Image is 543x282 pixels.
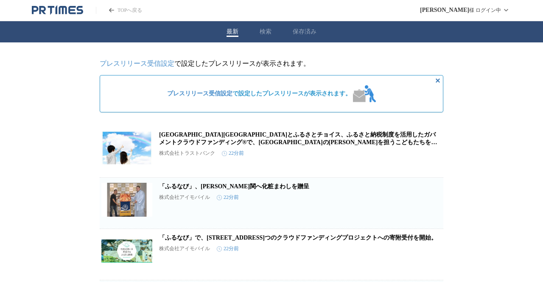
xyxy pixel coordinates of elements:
[293,28,316,36] button: 保存済み
[159,245,210,252] p: 株式会社アイモバイル
[96,7,142,14] a: PR TIMESのトップページはこちら
[159,194,210,201] p: 株式会社アイモバイル
[159,131,437,153] a: [GEOGRAPHIC_DATA][GEOGRAPHIC_DATA]とふるさとチョイス、ふるさと納税制度を活用したガバメントクラウドファンディング®で、[GEOGRAPHIC_DATA]の[PE...
[100,60,174,67] a: プレスリリース受信設定
[101,183,152,217] img: 「ふるなび」、王鵬関へ化粧まわしを贈呈
[217,245,239,252] time: 22分前
[167,90,232,97] a: プレスリリース受信設定
[101,234,152,268] img: 「ふるなび」で、佐賀県みやき町が2つのクラウドファンディングプロジェクトへの寄附受付を開始。
[159,183,309,190] a: 「ふるなび」、[PERSON_NAME]関へ化粧まわしを贈呈
[433,75,443,86] button: 非表示にする
[167,90,351,98] span: で設定したプレスリリースが表示されます。
[217,194,239,201] time: 22分前
[420,7,469,14] span: [PERSON_NAME]
[101,131,152,165] img: 神奈川県大磯町とふるさとチョイス、ふるさと納税制度を活用したガバメントクラウドファンディング®で、大磯町の未来を担うこどもたちを育む2つのプロジェクトを開始
[260,28,271,36] button: 検索
[100,59,443,68] p: で設定したプレスリリースが表示されます。
[222,150,244,157] time: 22分前
[227,28,238,36] button: 最新
[159,235,437,241] a: 「ふるなび」で、[STREET_ADDRESS]つのクラウドファンディングプロジェクトへの寄附受付を開始。
[159,150,215,157] p: 株式会社トラストバンク
[32,5,83,15] a: PR TIMESのトップページはこちら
